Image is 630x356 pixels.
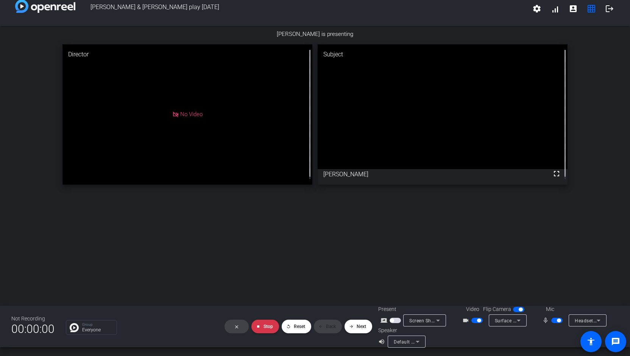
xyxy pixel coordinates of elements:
[532,4,541,13] mat-icon: settings
[294,324,305,329] span: Reset
[552,169,561,178] mat-icon: fullscreen
[575,317,607,323] span: Headset (S48)
[394,339,455,345] span: Default - Headphones (S48)
[409,317,443,323] span: Screen Sharing
[357,324,366,329] span: Next
[587,4,596,13] mat-icon: grid_on
[11,320,55,338] span: 00:00:00
[378,337,387,346] mat-icon: volume_up
[282,320,311,333] button: Reset
[62,44,312,65] div: Director
[256,324,260,329] mat-icon: stop
[483,305,511,313] span: Flip Camera
[349,324,354,329] mat-icon: arrow_forward
[82,328,113,332] p: Everyone
[569,4,578,13] mat-icon: account_box
[378,305,448,313] div: Present
[586,337,596,346] mat-icon: accessibility
[605,4,614,13] mat-icon: logout
[286,324,291,329] mat-icon: replay
[318,44,568,65] div: Subject
[378,326,424,334] div: Speaker
[380,316,390,325] mat-icon: screen_share_outline
[462,316,471,325] mat-icon: videocam_outline
[82,323,113,326] p: Group
[251,320,279,333] button: Stop
[345,320,372,333] button: Next
[264,324,273,329] span: Stop
[11,315,55,323] div: Not Recording
[538,305,608,313] div: Mic
[180,111,203,118] span: No Video
[611,337,620,346] mat-icon: message
[70,323,79,332] img: Chat Icon
[466,305,479,313] span: Video
[542,316,551,325] mat-icon: mic_none
[495,317,572,323] span: Surface Camera Front (045e:0c85)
